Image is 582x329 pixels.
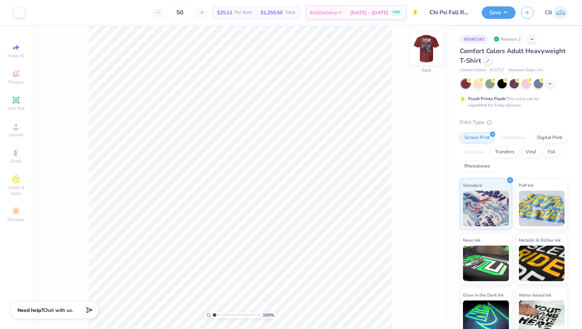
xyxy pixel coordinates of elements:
span: Comfort Colors [460,67,486,73]
span: $25.11 [217,9,232,16]
span: Water based Ink [519,291,552,299]
div: Rhinestones [460,161,494,172]
div: Digital Print [532,133,567,143]
img: Chhavi Bansal [554,6,568,20]
span: Chat with us. [43,307,73,314]
div: Embroidery [496,133,530,143]
img: Standard [463,191,509,226]
span: $1,255.50 [261,9,283,16]
button: Save [482,6,516,19]
span: # C1717 [490,67,505,73]
div: Revision 2 [492,35,525,43]
img: Neon Ink [463,246,509,281]
strong: Fresh Prints Flash: [468,96,506,102]
div: Print Type [460,118,568,127]
span: Puff Ink [519,181,534,189]
div: This color can be expedited for 5 day delivery. [468,96,556,108]
span: Minimum Order: 24 + [508,67,544,73]
div: Vinyl [521,147,541,158]
img: Puff Ink [519,191,565,226]
span: Standard [463,181,482,189]
span: Est. Delivery [310,9,337,16]
span: [DATE] - [DATE] [350,9,388,16]
input: Untitled Design [424,5,477,20]
div: # 504514O [460,35,488,43]
span: Comfort Colors Adult Heavyweight T-Shirt [460,47,566,65]
a: CB [545,6,568,20]
div: Foil [543,147,560,158]
span: Total [285,9,295,16]
span: FREE [393,10,400,15]
div: Back [422,67,431,74]
span: Per Item [235,9,252,16]
span: Glow in the Dark Ink [463,291,504,299]
img: Back [412,34,441,63]
span: 100 % [263,312,274,318]
input: – – [166,6,194,19]
div: Transfers [490,147,519,158]
span: Designs [8,79,24,85]
span: Decorate [7,217,25,222]
img: Metallic & Glitter Ink [519,246,565,281]
strong: Need help? [17,307,43,314]
span: CB [545,9,552,17]
span: Greek [11,158,22,164]
span: Add Text [7,106,25,111]
span: Neon Ink [463,236,480,244]
span: Metallic & Glitter Ink [519,236,561,244]
span: Image AI [8,53,25,58]
span: Upload [9,132,23,138]
div: Applique [460,147,488,158]
div: Screen Print [460,133,494,143]
span: Clipart & logos [4,185,29,196]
